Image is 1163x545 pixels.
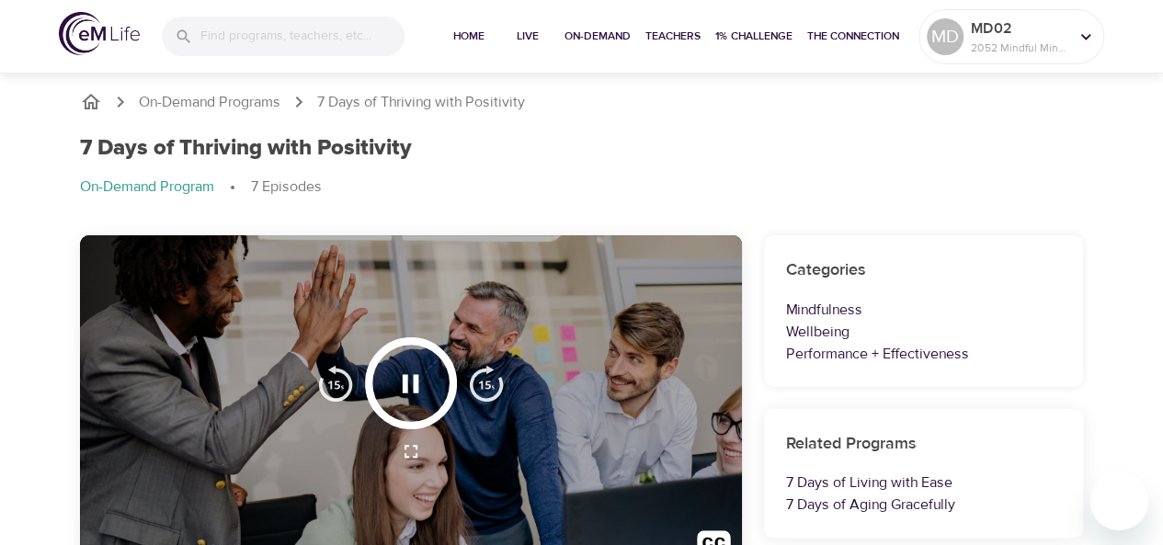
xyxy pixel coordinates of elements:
p: 7 Episodes [251,176,322,198]
div: MD [927,18,963,55]
nav: breadcrumb [80,176,1084,199]
a: 7 Days of Living with Ease [786,473,952,492]
span: On-Demand [564,27,631,46]
a: On-Demand Programs [139,92,280,113]
iframe: Button to launch messaging window [1089,471,1148,530]
nav: breadcrumb [80,91,1084,113]
p: Performance + Effectiveness [786,343,1062,365]
h1: 7 Days of Thriving with Positivity [80,135,412,162]
a: 7 Days of Aging Gracefully [786,495,955,514]
p: On-Demand Program [80,176,214,198]
img: logo [59,12,140,55]
img: 15s_next.svg [468,365,505,402]
input: Find programs, teachers, etc... [200,17,405,56]
span: 1% Challenge [715,27,792,46]
span: Live [506,27,550,46]
h6: Related Programs [786,431,1062,458]
p: Mindfulness [786,299,1062,321]
p: Wellbeing [786,321,1062,343]
p: MD02 [971,17,1068,40]
span: Teachers [645,27,701,46]
img: 15s_prev.svg [317,365,354,402]
span: The Connection [807,27,899,46]
span: Home [447,27,491,46]
h6: Categories [786,257,1062,284]
p: 7 Days of Thriving with Positivity [317,92,525,113]
p: 2052 Mindful Minutes [971,40,1068,56]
